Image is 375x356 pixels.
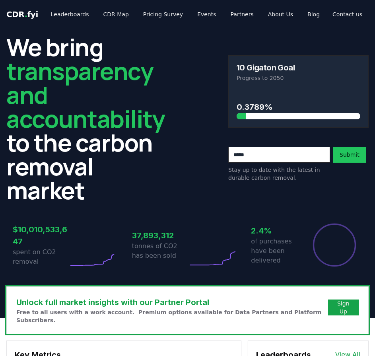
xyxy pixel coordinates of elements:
[137,7,189,21] a: Pricing Survey
[6,54,165,135] span: transparency and accountability
[45,7,326,21] nav: Main
[191,7,222,21] a: Events
[334,300,352,315] a: Sign Up
[6,10,38,19] span: CDR fyi
[251,237,307,265] p: of purchases have been delivered
[312,223,357,267] div: Percentage of sales delivered
[251,225,307,237] h3: 2.4%
[97,7,135,21] a: CDR Map
[6,9,38,20] a: CDR.fyi
[6,35,165,202] h2: We bring to the carbon removal market
[237,74,360,82] p: Progress to 2050
[45,7,95,21] a: Leaderboards
[237,64,295,72] h3: 10 Gigaton Goal
[326,7,369,21] a: Contact us
[16,296,328,308] h3: Unlock full market insights with our Partner Portal
[25,10,27,19] span: .
[132,230,188,241] h3: 37,893,312
[13,224,68,247] h3: $10,010,533,647
[301,7,326,21] a: Blog
[132,241,188,261] p: tonnes of CO2 has been sold
[228,166,330,182] p: Stay up to date with the latest in durable carbon removal.
[224,7,260,21] a: Partners
[16,308,328,324] p: Free to all users with a work account. Premium options available for Data Partners and Platform S...
[262,7,299,21] a: About Us
[328,300,359,315] button: Sign Up
[237,101,360,113] h3: 0.3789%
[333,147,366,163] button: Submit
[13,247,68,267] p: spent on CO2 removal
